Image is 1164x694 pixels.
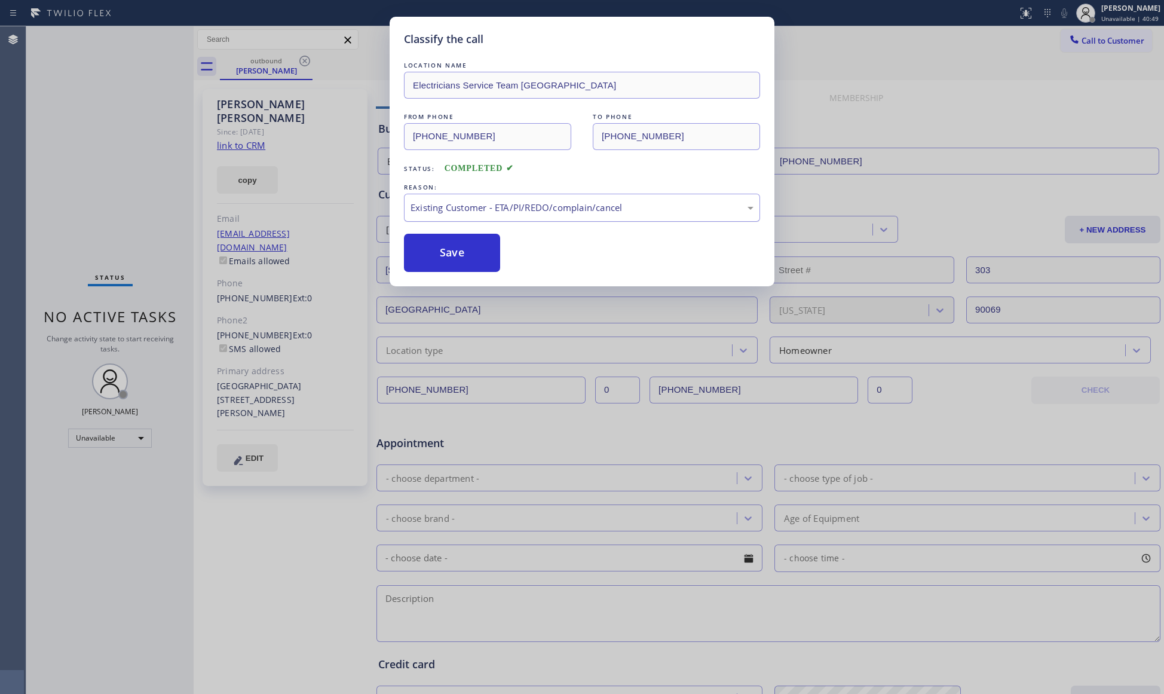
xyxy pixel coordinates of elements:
[404,164,435,173] span: Status:
[593,123,760,150] input: To phone
[411,201,753,215] div: Existing Customer - ETA/PI/REDO/complain/cancel
[404,234,500,272] button: Save
[404,111,571,123] div: FROM PHONE
[404,59,760,72] div: LOCATION NAME
[445,164,514,173] span: COMPLETED
[404,181,760,194] div: REASON:
[404,31,483,47] h5: Classify the call
[593,111,760,123] div: TO PHONE
[404,123,571,150] input: From phone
